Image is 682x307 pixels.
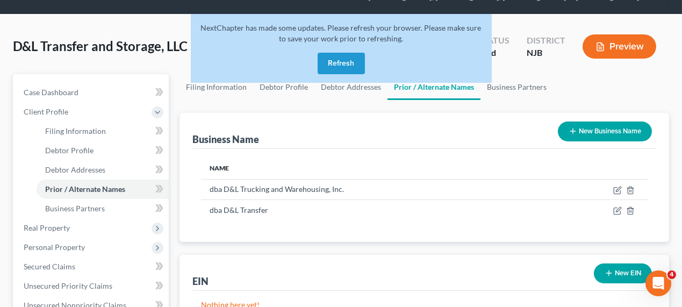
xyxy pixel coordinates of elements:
a: Debtor Profile [37,141,169,160]
a: Business Partners [37,199,169,218]
a: Unsecured Priority Claims [15,276,169,296]
div: NJB [527,47,565,59]
iframe: Intercom live chat [645,270,671,296]
span: Debtor Profile [45,146,94,155]
span: Client Profile [24,107,68,116]
span: Personal Property [24,242,85,252]
span: Unsecured Priority Claims [24,281,112,290]
span: Business Partners [45,204,105,213]
td: dba D&L Trucking and Warehousing, Inc. [201,179,549,199]
span: Debtor Addresses [45,165,105,174]
button: Refresh [318,53,365,74]
div: Lead [478,47,509,59]
td: dba D&L Transfer [201,200,549,220]
a: Filing Information [37,122,169,141]
div: District [527,34,565,47]
div: Business Name [192,133,259,146]
a: Business Partners [480,74,553,100]
span: Prior / Alternate Names [45,184,125,194]
a: Filing Information [180,74,253,100]
a: Prior / Alternate Names [37,180,169,199]
th: Name [201,158,549,179]
span: 4 [667,270,676,279]
a: Debtor Addresses [37,160,169,180]
span: Real Property [24,223,70,232]
a: Secured Claims [15,257,169,276]
span: D&L Transfer and Storage, LLC [13,38,188,54]
span: NextChapter has made some updates. Please refresh your browser. Please make sure to save your wor... [201,23,482,43]
div: EIN [192,275,209,288]
span: Case Dashboard [24,88,78,97]
div: Status [478,34,509,47]
button: Preview [583,34,656,59]
span: Secured Claims [24,262,75,271]
button: New EIN [594,263,652,283]
a: Case Dashboard [15,83,169,102]
button: New Business Name [558,122,652,141]
span: Filing Information [45,126,106,135]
